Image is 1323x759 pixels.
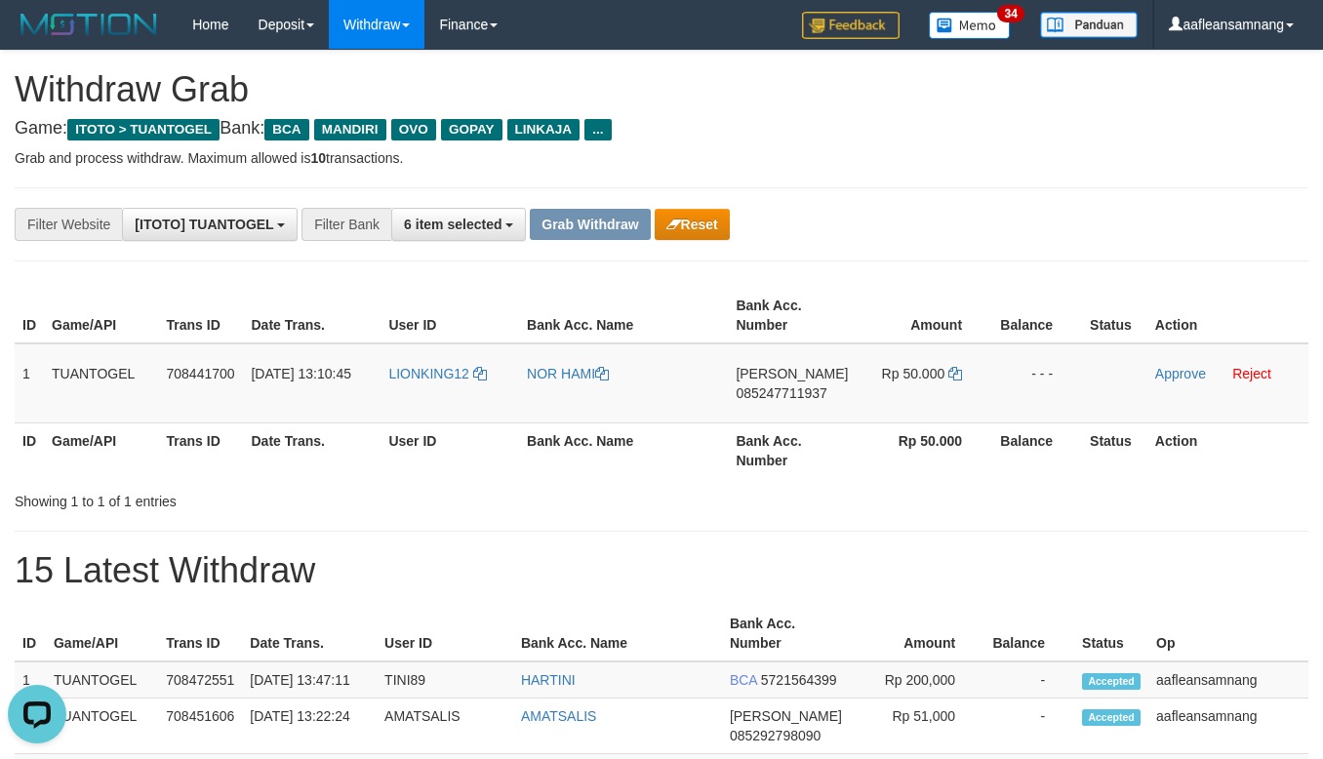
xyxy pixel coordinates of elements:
a: HARTINI [521,672,576,688]
span: [DATE] 13:10:45 [251,366,350,381]
th: ID [15,606,46,661]
strong: 10 [310,150,326,166]
div: Showing 1 to 1 of 1 entries [15,484,537,511]
img: MOTION_logo.png [15,10,163,39]
th: Date Trans. [243,288,381,343]
span: BCA [730,672,757,688]
button: [ITOTO] TUANTOGEL [122,208,298,241]
th: ID [15,422,44,478]
td: 708472551 [158,661,242,699]
div: Filter Bank [301,208,391,241]
th: Rp 50.000 [857,422,992,478]
th: Amount [857,288,992,343]
span: Accepted [1082,673,1141,690]
th: Game/API [44,288,159,343]
th: Op [1148,606,1308,661]
td: - - - [991,343,1082,423]
th: Balance [984,606,1074,661]
td: 1 [15,661,46,699]
span: Accepted [1082,709,1141,726]
img: Button%20Memo.svg [929,12,1011,39]
a: Copy 50000 to clipboard [948,366,962,381]
td: - [984,661,1074,699]
th: Balance [991,288,1082,343]
td: 708451606 [158,699,242,754]
span: 6 item selected [404,217,501,232]
th: Bank Acc. Number [728,288,856,343]
td: AMATSALIS [377,699,513,754]
a: Approve [1155,366,1206,381]
h1: Withdraw Grab [15,70,1308,109]
td: 1 [15,343,44,423]
span: 34 [997,5,1023,22]
h4: Game: Bank: [15,119,1308,139]
th: Balance [991,422,1082,478]
span: LIONKING12 [388,366,468,381]
th: Game/API [46,606,158,661]
img: panduan.png [1040,12,1138,38]
th: Amount [852,606,984,661]
td: TUANTOGEL [46,661,158,699]
th: Trans ID [159,422,244,478]
img: Feedback.jpg [802,12,900,39]
td: [DATE] 13:47:11 [242,661,377,699]
a: Reject [1232,366,1271,381]
button: Grab Withdraw [530,209,650,240]
th: User ID [377,606,513,661]
span: OVO [391,119,436,140]
span: [PERSON_NAME] [736,366,848,381]
span: 708441700 [167,366,235,381]
td: Rp 200,000 [852,661,984,699]
div: Filter Website [15,208,122,241]
a: NOR HAMI [527,366,609,381]
th: Status [1074,606,1148,661]
th: User ID [381,288,519,343]
p: Grab and process withdraw. Maximum allowed is transactions. [15,148,1308,168]
span: BCA [264,119,308,140]
span: Rp 50.000 [882,366,945,381]
span: Copy 085247711937 to clipboard [736,385,826,401]
span: Copy 5721564399 to clipboard [761,672,837,688]
a: LIONKING12 [388,366,486,381]
button: 6 item selected [391,208,526,241]
td: Rp 51,000 [852,699,984,754]
th: User ID [381,422,519,478]
span: Copy 085292798090 to clipboard [730,728,821,743]
td: [DATE] 13:22:24 [242,699,377,754]
th: Bank Acc. Name [519,288,728,343]
td: TUANTOGEL [44,343,159,423]
button: Open LiveChat chat widget [8,8,66,66]
span: GOPAY [441,119,502,140]
th: Action [1147,422,1308,478]
th: Bank Acc. Number [728,422,856,478]
th: Game/API [44,422,159,478]
span: MANDIRI [314,119,386,140]
span: LINKAJA [507,119,581,140]
td: aafleansamnang [1148,699,1308,754]
span: ITOTO > TUANTOGEL [67,119,220,140]
span: ... [584,119,611,140]
span: [ITOTO] TUANTOGEL [135,217,273,232]
th: Bank Acc. Name [519,422,728,478]
button: Reset [655,209,730,240]
td: - [984,699,1074,754]
a: AMATSALIS [521,708,597,724]
th: Trans ID [158,606,242,661]
span: [PERSON_NAME] [730,708,842,724]
td: aafleansamnang [1148,661,1308,699]
th: Status [1082,288,1147,343]
th: Trans ID [159,288,244,343]
th: Bank Acc. Number [722,606,852,661]
th: ID [15,288,44,343]
td: TUANTOGEL [46,699,158,754]
th: Date Trans. [243,422,381,478]
td: TINI89 [377,661,513,699]
h1: 15 Latest Withdraw [15,551,1308,590]
th: Status [1082,422,1147,478]
th: Bank Acc. Name [513,606,722,661]
th: Date Trans. [242,606,377,661]
th: Action [1147,288,1308,343]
